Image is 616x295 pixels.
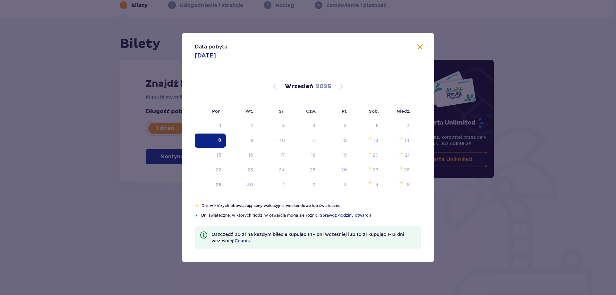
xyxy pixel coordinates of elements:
td: czwartek, 11 września 2025 [289,134,321,148]
div: 2 [313,181,316,188]
div: 9 [250,137,253,143]
div: 5 [344,122,347,129]
div: 8 [218,137,221,143]
small: Czw. [306,108,316,114]
div: 24 [279,167,285,173]
td: środa, 1 października 2025 [258,178,289,192]
div: 3 [282,122,285,129]
td: Not available. piątek, 5 września 2025 [320,119,351,133]
td: czwartek, 25 września 2025 [289,163,321,177]
td: środa, 17 września 2025 [258,148,289,162]
td: niedziela, 5 października 2025 [383,178,414,192]
td: Not available. poniedziałek, 1 września 2025 [195,119,226,133]
td: czwartek, 2 października 2025 [289,178,321,192]
div: 22 [216,167,221,173]
td: poniedziałek, 15 września 2025 [195,148,226,162]
div: 23 [247,167,253,173]
div: 1 [219,122,221,129]
div: 29 [216,181,221,188]
td: poniedziałek, 22 września 2025 [195,163,226,177]
td: czwartek, 18 września 2025 [289,148,321,162]
div: 25 [310,167,316,173]
td: poniedziałek, 29 września 2025 [195,178,226,192]
td: wtorek, 30 września 2025 [226,178,258,192]
div: 10 [280,137,285,143]
small: Sob. [369,108,379,114]
div: Calendar [182,70,434,203]
div: 27 [373,167,379,173]
td: piątek, 12 września 2025 [320,134,351,148]
td: Not available. sobota, 6 września 2025 [351,119,383,133]
td: piątek, 26 września 2025 [320,163,351,177]
div: 2 [250,122,253,129]
div: 11 [312,137,316,143]
div: 15 [217,152,221,158]
td: niedziela, 28 września 2025 [383,163,414,177]
div: 3 [344,181,347,188]
td: Not available. niedziela, 7 września 2025 [383,119,414,133]
div: 12 [342,137,347,143]
td: Not available. wtorek, 2 września 2025 [226,119,258,133]
div: 26 [341,167,347,173]
td: niedziela, 21 września 2025 [383,148,414,162]
p: 2025 [316,83,331,91]
div: 18 [311,152,316,158]
td: piątek, 19 września 2025 [320,148,351,162]
td: niedziela, 14 września 2025 [383,134,414,148]
td: środa, 24 września 2025 [258,163,289,177]
td: sobota, 4 października 2025 [351,178,383,192]
div: 4 [375,181,379,188]
td: sobota, 13 września 2025 [351,134,383,148]
td: środa, 10 września 2025 [258,134,289,148]
div: 6 [376,122,379,129]
td: piątek, 3 października 2025 [320,178,351,192]
td: sobota, 27 września 2025 [351,163,383,177]
div: 17 [280,152,285,158]
small: Śr. [279,108,285,114]
div: 4 [312,122,316,129]
small: Niedz. [397,108,410,114]
div: 19 [342,152,347,158]
small: Pt. [342,108,347,114]
td: Selected. poniedziałek, 8 września 2025 [195,134,226,148]
td: wtorek, 9 września 2025 [226,134,258,148]
td: wtorek, 16 września 2025 [226,148,258,162]
div: 20 [372,152,379,158]
small: Wt. [245,108,253,114]
small: Pon. [212,108,222,114]
td: sobota, 20 września 2025 [351,148,383,162]
div: 13 [374,137,379,143]
p: Wrzesień [285,83,313,91]
div: 16 [248,152,253,158]
td: wtorek, 23 września 2025 [226,163,258,177]
div: 30 [247,181,253,188]
div: 1 [283,181,285,188]
td: Not available. czwartek, 4 września 2025 [289,119,321,133]
td: Not available. środa, 3 września 2025 [258,119,289,133]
